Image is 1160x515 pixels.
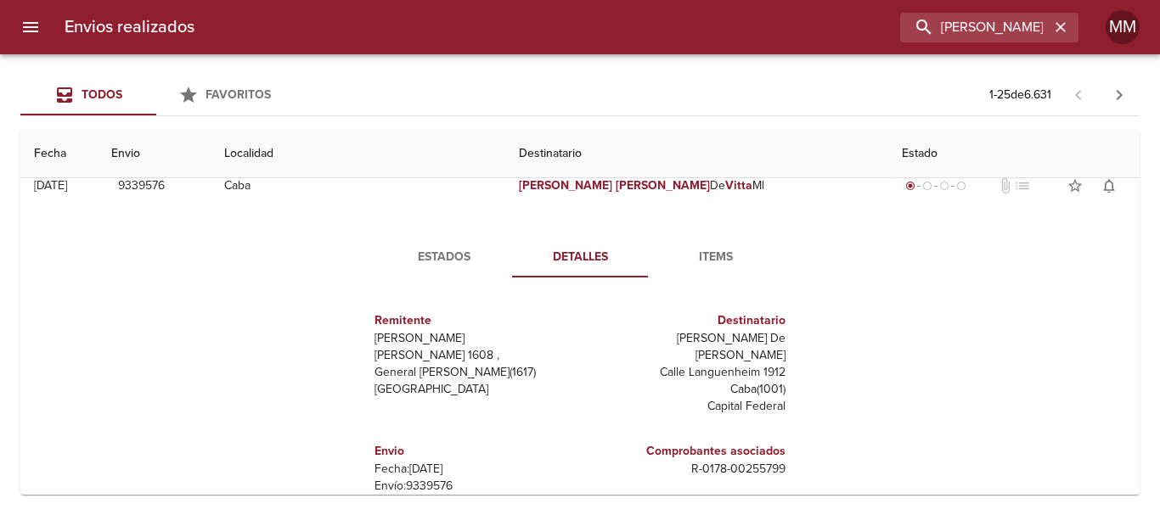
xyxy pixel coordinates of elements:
span: Favoritos [206,87,271,102]
p: Calle Languenheim 1912 [587,364,786,381]
p: [PERSON_NAME] De [PERSON_NAME] [587,330,786,364]
div: Tabs Envios [20,75,292,115]
th: Localidad [211,130,504,178]
input: buscar [900,13,1050,42]
span: 9339576 [118,176,165,197]
p: Envío: 9339576 [374,478,573,495]
span: notifications_none [1101,177,1118,194]
div: MM [1106,10,1140,44]
button: Activar notificaciones [1092,169,1126,203]
span: radio_button_checked [905,181,915,191]
p: Capital Federal [587,398,786,415]
em: [PERSON_NAME] [616,178,710,193]
p: Fecha: [DATE] [374,461,573,478]
h6: Remitente [374,311,573,330]
span: star_border [1067,177,1084,194]
p: R - 0178 - 00255799 [587,461,786,478]
em: Vitta [725,178,752,193]
span: Pagina anterior [1058,86,1099,103]
th: Destinatario [505,130,889,178]
button: Agregar a favoritos [1058,169,1092,203]
td: Caba [211,155,504,216]
button: 9339576 [111,171,172,202]
em: [PERSON_NAME] [519,178,613,193]
p: Caba ( 1001 ) [587,381,786,398]
button: menu [10,7,51,48]
th: Envio [98,130,211,178]
th: Fecha [20,130,98,178]
h6: Comprobantes asociados [587,442,786,461]
span: radio_button_unchecked [922,181,932,191]
p: [PERSON_NAME] [374,330,573,347]
span: radio_button_unchecked [939,181,949,191]
p: [GEOGRAPHIC_DATA] [374,381,573,398]
h6: Envios realizados [65,14,194,41]
span: No tiene documentos adjuntos [997,177,1014,194]
p: General [PERSON_NAME] ( 1617 ) [374,364,573,381]
div: Abrir información de usuario [1106,10,1140,44]
div: Tabs detalle de guia [376,237,784,277]
h6: Envio [374,442,573,461]
p: [PERSON_NAME] 1608 , [374,347,573,364]
span: Pagina siguiente [1099,75,1140,115]
span: Estados [386,247,502,268]
span: radio_button_unchecked [956,181,966,191]
p: 1 - 25 de 6.631 [989,87,1051,104]
th: Estado [888,130,1140,178]
span: Detalles [522,247,638,268]
span: Todos [82,87,122,102]
div: [DATE] [34,178,67,193]
td: De Ml [505,155,889,216]
span: Items [658,247,774,268]
h6: Destinatario [587,311,786,330]
span: No tiene pedido asociado [1014,177,1031,194]
div: Generado [902,177,970,194]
